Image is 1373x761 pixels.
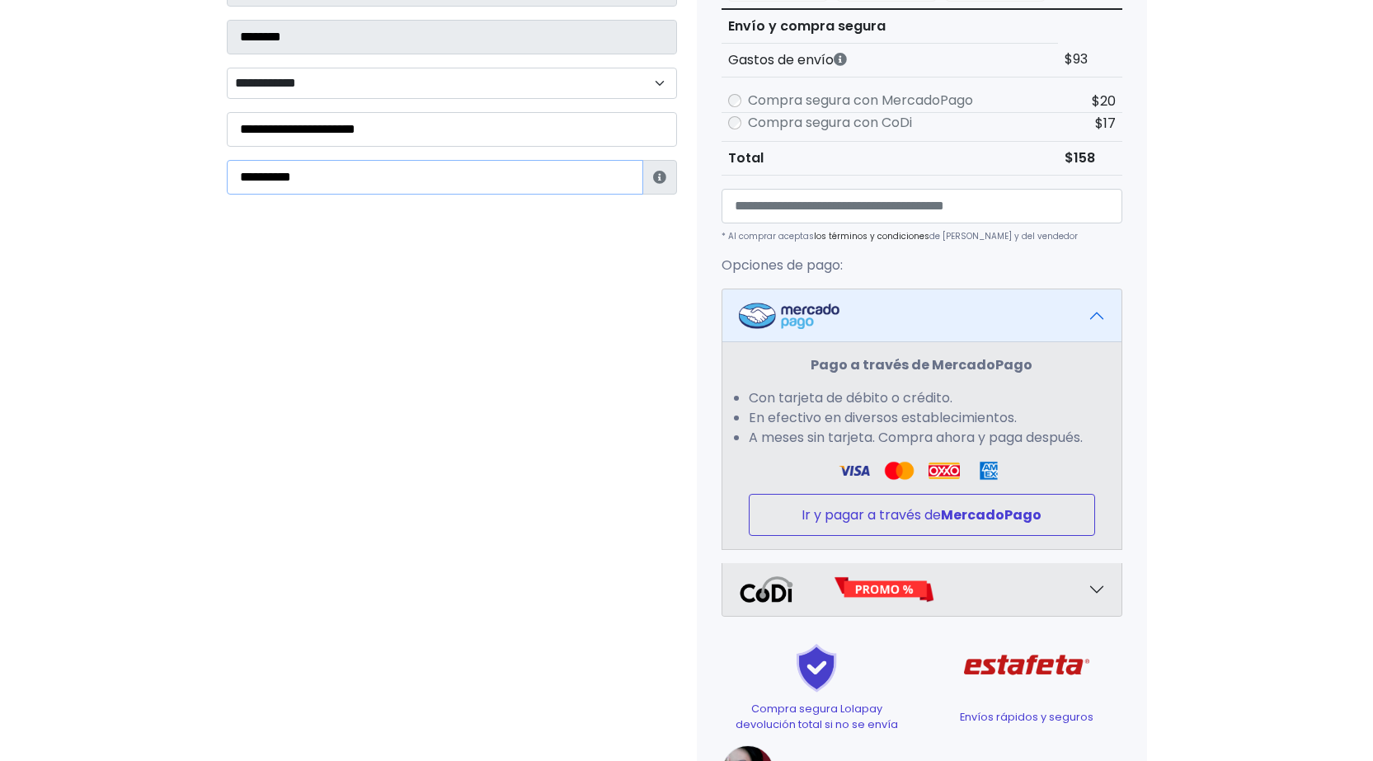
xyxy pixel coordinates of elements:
[722,43,1059,77] th: Gastos de envío
[1058,43,1121,77] td: $93
[1092,92,1116,110] span: $20
[653,171,666,184] i: Estafeta lo usará para ponerse en contacto en caso de tener algún problema con el envío
[929,461,960,481] img: Oxxo Logo
[811,355,1032,374] strong: Pago a través de MercadoPago
[1058,141,1121,175] td: $158
[749,388,1095,408] li: Con tarjeta de débito o crédito.
[1095,114,1116,133] span: $17
[722,256,1122,275] p: Opciones de pago:
[749,408,1095,428] li: En efectivo en diversos establecimientos.
[749,494,1095,536] button: Ir y pagar a través deMercadoPago
[722,230,1122,242] p: * Al comprar aceptas de [PERSON_NAME] y del vendedor
[883,461,915,481] img: Visa Logo
[749,428,1095,448] li: A meses sin tarjeta. Compra ahora y paga después.
[748,91,973,110] label: Compra segura con MercadoPago
[722,701,912,732] p: Compra segura Lolapay devolución total si no se envía
[834,576,935,603] img: Promo
[951,630,1103,701] img: Estafeta Logo
[739,303,839,329] img: Mercadopago Logo
[932,709,1122,725] p: Envíos rápidos y seguros
[973,461,1004,481] img: Amex Logo
[834,53,847,66] i: Los gastos de envío dependen de códigos postales. ¡Te puedes llevar más productos en un solo envío !
[722,9,1059,44] th: Envío y compra segura
[941,505,1042,524] strong: MercadoPago
[739,576,794,603] img: Codi Logo
[759,643,874,693] img: Shield
[814,230,929,242] a: los términos y condiciones
[839,461,870,481] img: Visa Logo
[722,141,1059,175] th: Total
[748,113,912,133] label: Compra segura con CoDi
